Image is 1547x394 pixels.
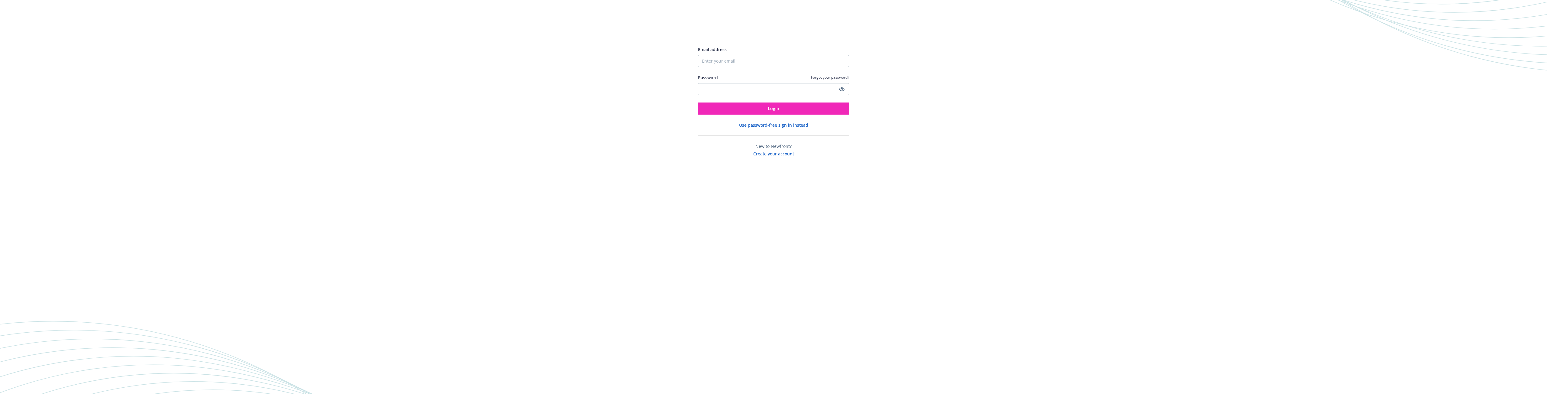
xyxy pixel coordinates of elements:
span: Login [768,106,779,111]
button: Use password-free sign in instead [739,122,808,128]
input: Enter your password [698,83,849,95]
img: Newfront logo [698,24,755,35]
button: Login [698,103,849,115]
a: Forgot your password? [811,75,849,80]
button: Create your account [753,149,794,157]
label: Password [698,74,718,81]
span: Email address [698,47,727,52]
input: Enter your email [698,55,849,67]
span: New to Newfront? [755,143,792,149]
a: Show password [838,86,845,93]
